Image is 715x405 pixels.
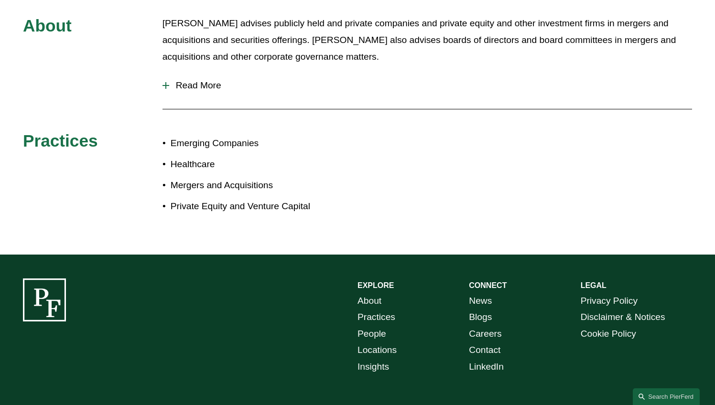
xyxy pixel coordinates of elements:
[171,135,357,152] p: Emerging Companies
[23,131,98,150] span: Practices
[23,16,72,35] span: About
[469,293,492,309] a: News
[469,281,507,289] strong: CONNECT
[581,326,636,342] a: Cookie Policy
[357,326,386,342] a: People
[357,281,394,289] strong: EXPLORE
[469,342,500,359] a: Contact
[171,198,357,215] p: Private Equity and Venture Capital
[633,388,700,405] a: Search this site
[581,293,638,309] a: Privacy Policy
[581,281,607,289] strong: LEGAL
[357,359,389,375] a: Insights
[469,359,504,375] a: LinkedIn
[169,80,692,91] span: Read More
[469,309,492,326] a: Blogs
[171,156,357,173] p: Healthcare
[357,309,395,326] a: Practices
[171,177,357,194] p: Mergers and Acquisitions
[469,326,501,342] a: Careers
[357,293,381,309] a: About
[162,73,692,98] button: Read More
[162,15,692,65] p: [PERSON_NAME] advises publicly held and private companies and private equity and other investment...
[581,309,665,326] a: Disclaimer & Notices
[357,342,397,359] a: Locations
